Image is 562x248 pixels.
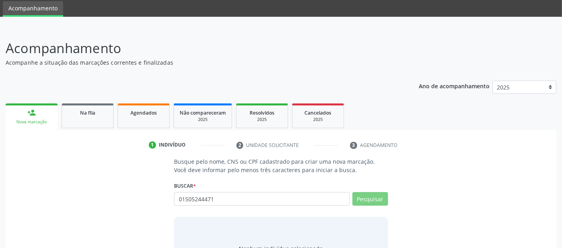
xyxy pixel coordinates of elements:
a: Acompanhamento [3,1,63,17]
input: Busque por nome, CNS ou CPF [174,192,349,206]
div: 2025 [242,117,282,123]
div: Indivíduo [159,141,186,149]
span: Resolvidos [250,109,274,116]
span: Na fila [80,109,95,116]
span: Cancelados [305,109,332,116]
div: 1 [149,141,156,149]
label: Buscar [174,180,196,192]
div: 2025 [298,117,338,123]
p: Busque pelo nome, CNS ou CPF cadastrado para criar uma nova marcação. Você deve informar pelo men... [174,157,388,174]
div: Nova marcação [11,119,52,125]
button: Pesquisar [352,192,388,206]
p: Ano de acompanhamento [419,81,490,91]
div: person_add [27,108,36,117]
p: Acompanhamento [6,38,391,58]
span: Não compareceram [180,109,226,116]
span: Agendados [130,109,157,116]
div: 2025 [180,117,226,123]
p: Acompanhe a situação das marcações correntes e finalizadas [6,58,391,67]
